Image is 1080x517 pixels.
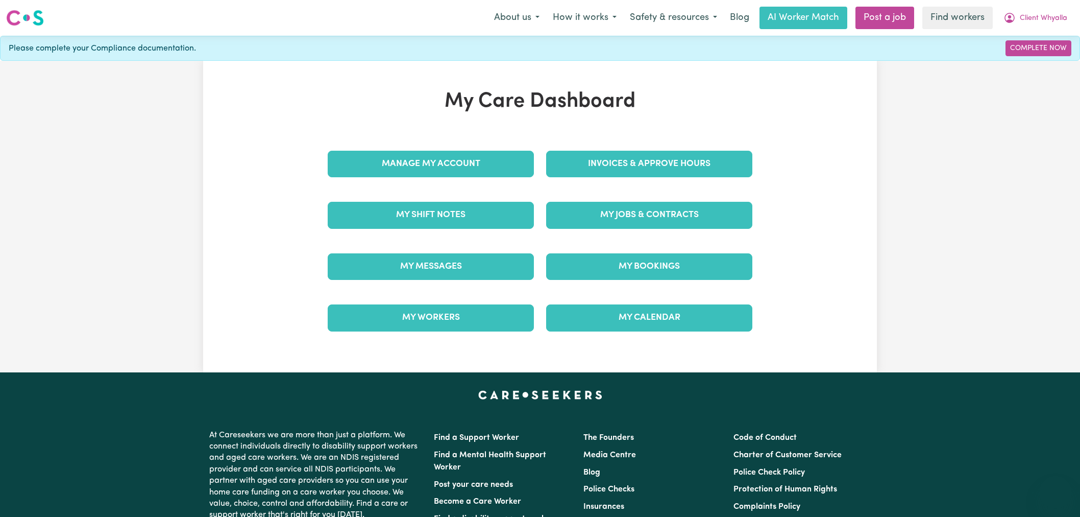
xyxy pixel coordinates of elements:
[328,151,534,177] a: Manage My Account
[6,9,44,27] img: Careseekers logo
[623,7,724,29] button: Safety & resources
[733,503,800,511] a: Complaints Policy
[434,434,519,442] a: Find a Support Worker
[583,503,624,511] a: Insurances
[9,42,196,55] span: Please complete your Compliance documentation.
[855,7,914,29] a: Post a job
[733,451,842,459] a: Charter of Customer Service
[1039,476,1072,509] iframe: Button to launch messaging window
[434,498,521,506] a: Become a Care Worker
[478,391,602,399] a: Careseekers home page
[583,434,634,442] a: The Founders
[583,468,600,477] a: Blog
[733,485,837,494] a: Protection of Human Rights
[1020,13,1067,24] span: Client Whyalla
[733,468,805,477] a: Police Check Policy
[546,151,752,177] a: Invoices & Approve Hours
[759,7,847,29] a: AI Worker Match
[724,7,755,29] a: Blog
[434,451,546,472] a: Find a Mental Health Support Worker
[487,7,546,29] button: About us
[328,253,534,280] a: My Messages
[546,7,623,29] button: How it works
[434,481,513,489] a: Post your care needs
[922,7,993,29] a: Find workers
[733,434,797,442] a: Code of Conduct
[546,304,752,331] a: My Calendar
[583,485,634,494] a: Police Checks
[6,6,44,30] a: Careseekers logo
[322,89,758,114] h1: My Care Dashboard
[328,202,534,228] a: My Shift Notes
[997,7,1074,29] button: My Account
[546,202,752,228] a: My Jobs & Contracts
[328,304,534,331] a: My Workers
[1005,40,1071,56] a: Complete Now
[583,451,636,459] a: Media Centre
[546,253,752,280] a: My Bookings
